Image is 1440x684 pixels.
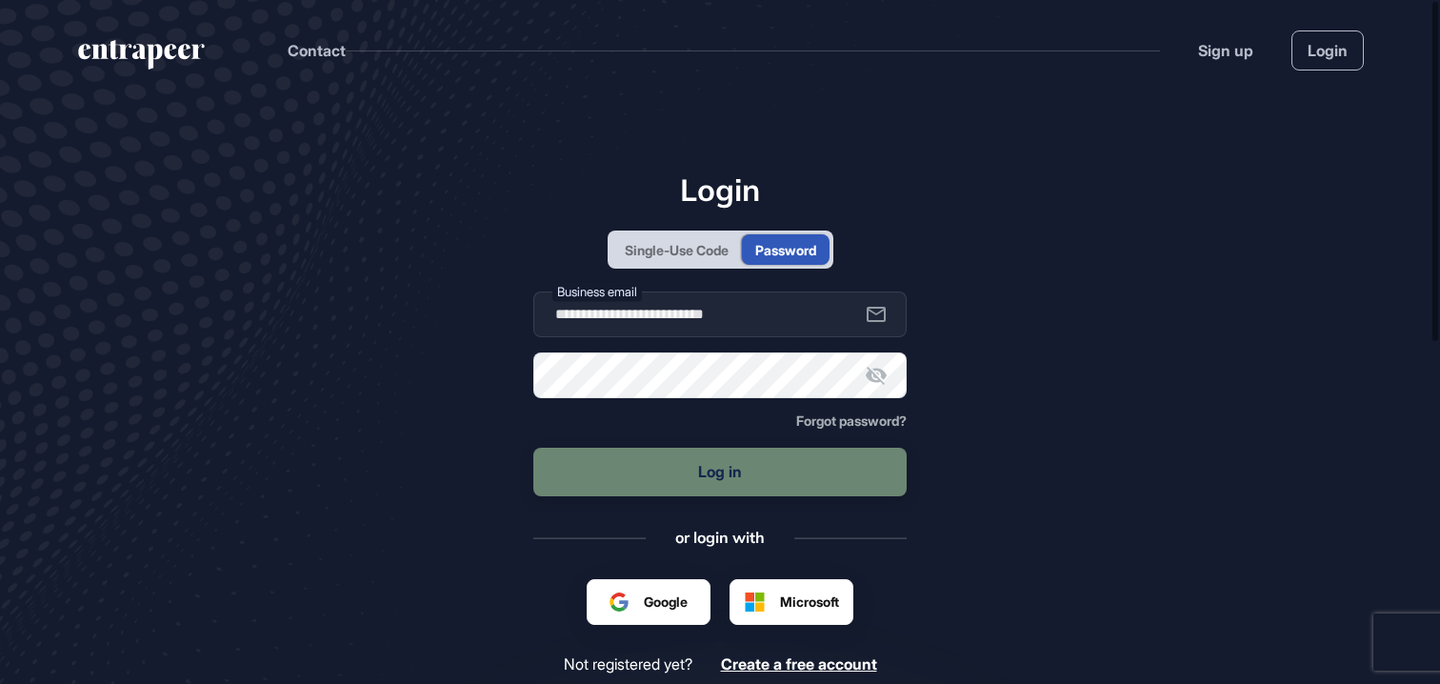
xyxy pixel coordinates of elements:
button: Log in [533,448,907,496]
span: Create a free account [721,654,877,674]
a: Login [1291,30,1364,70]
a: Forgot password? [796,413,907,429]
span: Not registered yet? [564,655,692,674]
a: Sign up [1198,39,1253,62]
button: Contact [288,38,346,63]
div: Password [755,240,816,260]
div: or login with [675,527,765,548]
a: Create a free account [721,655,877,674]
a: entrapeer-logo [76,40,207,76]
div: Single-Use Code [625,240,729,260]
label: Business email [552,282,642,302]
span: Microsoft [780,592,839,612]
h1: Login [533,171,907,208]
span: Forgot password? [796,412,907,429]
